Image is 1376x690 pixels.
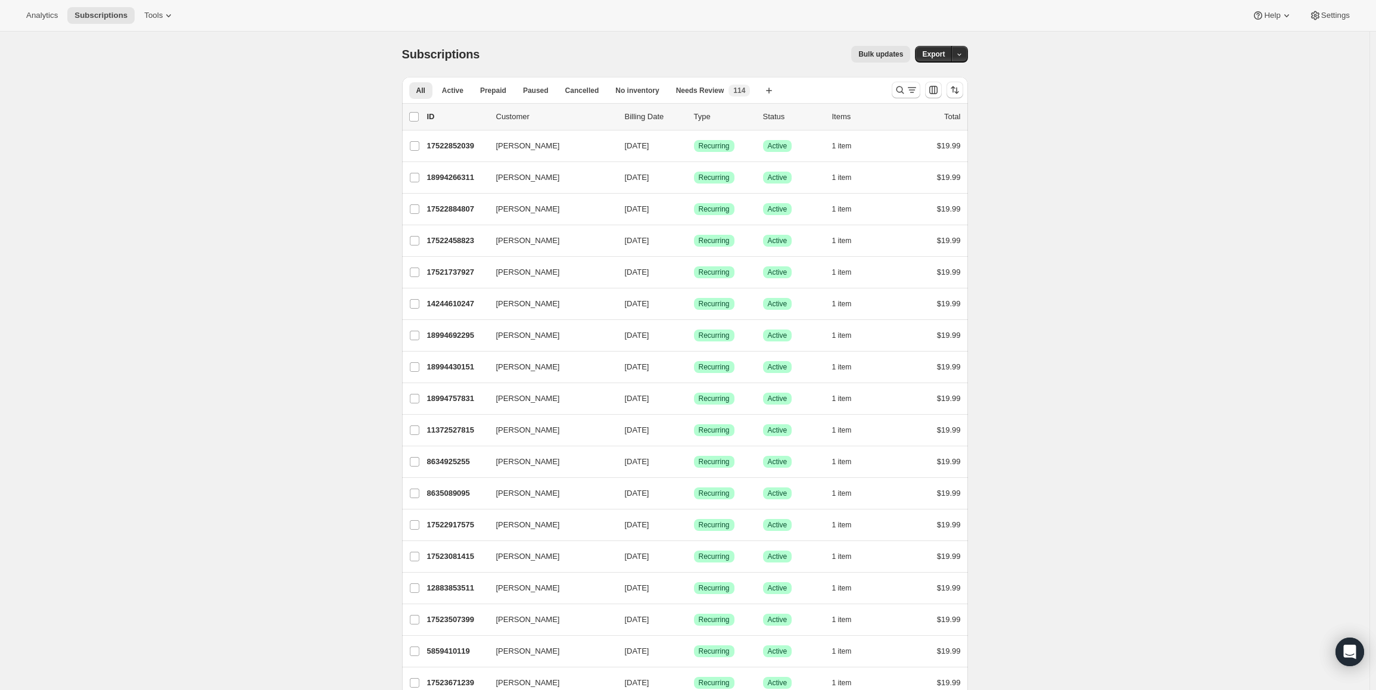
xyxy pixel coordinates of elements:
[489,358,608,377] button: [PERSON_NAME]
[768,204,787,214] span: Active
[699,204,730,214] span: Recurring
[1264,11,1280,20] span: Help
[937,520,961,529] span: $19.99
[832,678,852,688] span: 1 item
[768,647,787,656] span: Active
[832,611,865,628] button: 1 item
[496,487,560,499] span: [PERSON_NAME]
[625,489,649,498] span: [DATE]
[832,517,865,533] button: 1 item
[832,394,852,403] span: 1 item
[496,172,560,184] span: [PERSON_NAME]
[1245,7,1299,24] button: Help
[699,520,730,530] span: Recurring
[489,579,608,598] button: [PERSON_NAME]
[1321,11,1350,20] span: Settings
[915,46,952,63] button: Export
[427,361,487,373] p: 18994430151
[768,394,787,403] span: Active
[832,299,852,309] span: 1 item
[768,173,787,182] span: Active
[937,299,961,308] span: $19.99
[832,169,865,186] button: 1 item
[496,519,560,531] span: [PERSON_NAME]
[832,138,865,154] button: 1 item
[832,457,852,467] span: 1 item
[625,647,649,655] span: [DATE]
[768,331,787,340] span: Active
[832,552,852,561] span: 1 item
[427,232,961,249] div: 17522458823[PERSON_NAME][DATE]SuccessRecurringSuccessActive1 item$19.99
[832,453,865,470] button: 1 item
[832,201,865,217] button: 1 item
[832,327,865,344] button: 1 item
[427,140,487,152] p: 17522852039
[733,86,745,95] span: 114
[937,425,961,434] span: $19.99
[937,457,961,466] span: $19.99
[480,86,506,95] span: Prepaid
[427,580,961,596] div: 12883853511[PERSON_NAME][DATE]SuccessRecurringSuccessActive1 item$19.99
[676,86,724,95] span: Needs Review
[442,86,463,95] span: Active
[832,489,852,498] span: 1 item
[625,583,649,592] span: [DATE]
[768,678,787,688] span: Active
[615,86,659,95] span: No inventory
[427,359,961,375] div: 18994430151[PERSON_NAME][DATE]SuccessRecurringSuccessActive1 item$19.99
[427,296,961,312] div: 14244610247[PERSON_NAME][DATE]SuccessRecurringSuccessActive1 item$19.99
[832,390,865,407] button: 1 item
[832,643,865,660] button: 1 item
[768,520,787,530] span: Active
[832,485,865,502] button: 1 item
[489,484,608,503] button: [PERSON_NAME]
[67,7,135,24] button: Subscriptions
[947,82,963,98] button: Sort the results
[832,422,865,439] button: 1 item
[768,615,787,624] span: Active
[496,203,560,215] span: [PERSON_NAME]
[427,298,487,310] p: 14244610247
[74,11,127,20] span: Subscriptions
[699,425,730,435] span: Recurring
[937,141,961,150] span: $19.99
[832,362,852,372] span: 1 item
[496,582,560,594] span: [PERSON_NAME]
[489,168,608,187] button: [PERSON_NAME]
[625,362,649,371] span: [DATE]
[937,615,961,624] span: $19.99
[496,298,560,310] span: [PERSON_NAME]
[144,11,163,20] span: Tools
[944,111,960,123] p: Total
[699,678,730,688] span: Recurring
[427,264,961,281] div: 17521737927[PERSON_NAME][DATE]SuccessRecurringSuccessActive1 item$19.99
[427,614,487,626] p: 17523507399
[427,551,487,562] p: 17523081415
[496,456,560,468] span: [PERSON_NAME]
[1302,7,1357,24] button: Settings
[937,362,961,371] span: $19.99
[892,82,920,98] button: Search and filter results
[832,580,865,596] button: 1 item
[922,49,945,59] span: Export
[625,173,649,182] span: [DATE]
[699,299,730,309] span: Recurring
[925,82,942,98] button: Customize table column order and visibility
[768,268,787,277] span: Active
[427,611,961,628] div: 17523507399[PERSON_NAME][DATE]SuccessRecurringSuccessActive1 item$19.99
[489,547,608,566] button: [PERSON_NAME]
[699,615,730,624] span: Recurring
[427,677,487,689] p: 17523671239
[496,677,560,689] span: [PERSON_NAME]
[427,485,961,502] div: 8635089095[PERSON_NAME][DATE]SuccessRecurringSuccessActive1 item$19.99
[832,359,865,375] button: 1 item
[832,583,852,593] span: 1 item
[489,263,608,282] button: [PERSON_NAME]
[565,86,599,95] span: Cancelled
[489,136,608,156] button: [PERSON_NAME]
[832,548,865,565] button: 1 item
[625,141,649,150] span: [DATE]
[832,520,852,530] span: 1 item
[496,140,560,152] span: [PERSON_NAME]
[427,138,961,154] div: 17522852039[PERSON_NAME][DATE]SuccessRecurringSuccessActive1 item$19.99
